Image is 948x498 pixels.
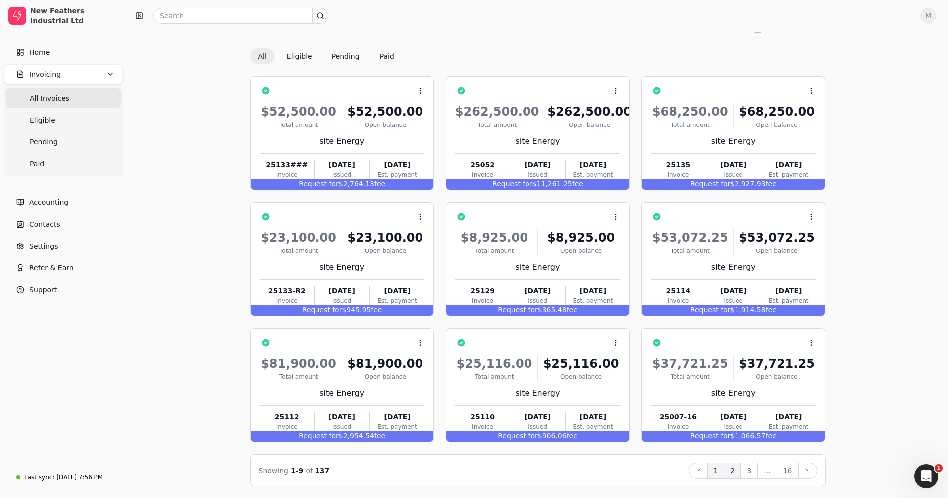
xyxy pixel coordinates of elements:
[920,8,936,24] button: M
[315,467,329,475] span: 137
[737,121,816,129] div: Open balance
[455,103,539,121] div: $262,500.00
[346,247,424,255] div: Open balance
[651,103,729,121] div: $68,250.00
[4,258,123,278] button: Refer & Earn
[446,305,629,316] div: $365.48
[260,296,314,305] div: Invoice
[935,464,943,472] span: 1
[706,160,761,170] div: [DATE]
[777,463,799,479] button: 16
[260,160,314,170] div: 25133###
[374,180,385,188] span: fee
[371,306,382,314] span: fee
[370,422,424,431] div: Est. payment
[24,473,54,482] div: Last sync:
[370,286,424,296] div: [DATE]
[370,170,424,179] div: Est. payment
[306,467,313,475] span: of
[567,432,578,440] span: fee
[566,296,620,305] div: Est. payment
[30,115,55,125] span: Eligible
[370,296,424,305] div: Est. payment
[455,121,539,129] div: Total amount
[737,247,816,255] div: Open balance
[455,387,620,399] div: site Energy
[651,160,705,170] div: 25135
[566,286,620,296] div: [DATE]
[651,296,705,305] div: Invoice
[651,373,729,381] div: Total amount
[260,412,314,422] div: 25112
[651,247,729,255] div: Total amount
[4,64,123,84] button: Invoicing
[29,241,58,251] span: Settings
[446,431,629,442] div: $906.06
[260,103,338,121] div: $52,500.00
[455,160,510,170] div: 25052
[346,229,424,247] div: $23,100.00
[29,197,68,208] span: Accounting
[56,473,103,482] div: [DATE] 7:56 PM
[6,154,121,174] a: Paid
[29,69,61,80] span: Invoicing
[542,247,620,255] div: Open balance
[642,431,825,442] div: $1,066.57
[455,261,620,273] div: site Energy
[4,468,123,486] a: Last sync:[DATE] 7:56 PM
[370,412,424,422] div: [DATE]
[651,286,705,296] div: 25114
[510,170,565,179] div: Issued
[30,6,118,26] div: New Feathers Industrial Ltd
[260,247,338,255] div: Total amount
[315,412,369,422] div: [DATE]
[315,286,369,296] div: [DATE]
[914,464,938,488] iframe: Intercom live chat
[690,432,731,440] span: Request for
[766,180,777,188] span: fee
[706,286,761,296] div: [DATE]
[291,467,303,475] span: 1 - 9
[737,355,816,373] div: $37,721.25
[542,229,620,247] div: $8,925.00
[757,463,777,479] button: ...
[455,373,533,381] div: Total amount
[651,121,729,129] div: Total amount
[260,261,424,273] div: site Energy
[446,179,629,190] div: $11,261.25
[547,121,632,129] div: Open balance
[29,47,50,58] span: Home
[651,135,816,147] div: site Energy
[740,463,758,479] button: 3
[455,296,510,305] div: Invoice
[567,306,578,314] span: fee
[259,467,288,475] span: Showing
[642,179,825,190] div: $2,927.93
[690,306,731,314] span: Request for
[566,160,620,170] div: [DATE]
[250,48,402,64] div: Invoice filter options
[566,170,620,179] div: Est. payment
[260,286,314,296] div: 25133-R2
[251,179,433,190] div: $2,764.13
[510,412,565,422] div: [DATE]
[455,247,533,255] div: Total amount
[260,170,314,179] div: Invoice
[6,88,121,108] a: All Invoices
[651,422,705,431] div: Invoice
[30,93,69,104] span: All Invoices
[566,422,620,431] div: Est. payment
[510,160,565,170] div: [DATE]
[737,103,816,121] div: $68,250.00
[299,432,339,440] span: Request for
[4,42,123,62] a: Home
[651,355,729,373] div: $37,721.25
[510,286,565,296] div: [DATE]
[651,229,729,247] div: $53,072.25
[492,180,532,188] span: Request for
[510,422,565,431] div: Issued
[374,432,385,440] span: fee
[315,160,369,170] div: [DATE]
[761,296,816,305] div: Est. payment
